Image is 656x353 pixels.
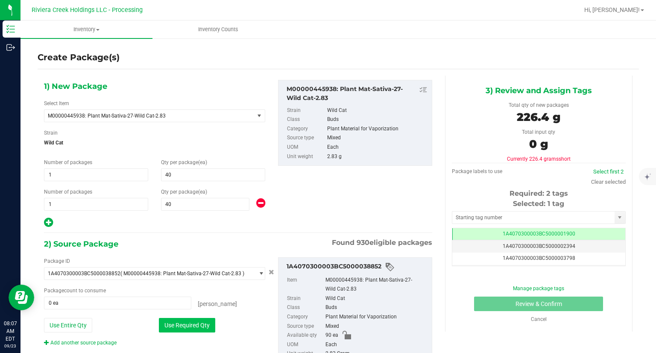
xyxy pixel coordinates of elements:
[48,271,120,277] span: 1A4070300003BC5000038852
[32,6,143,14] span: Riviera Creek Holdings LLC - Processing
[486,84,592,97] span: 3) Review and Assign Tags
[287,152,325,162] label: Unit weight
[522,129,555,135] span: Total input qty
[531,316,547,322] a: Cancel
[503,255,575,261] span: 1A4070300003BC5000003798
[9,285,34,310] iframe: Resource center
[44,129,58,137] label: Strain
[584,6,640,13] span: Hi, [PERSON_NAME]!
[44,258,70,264] span: Package ID
[4,343,17,349] p: 09/23
[327,106,428,115] div: Wild Cat
[44,340,117,346] a: Add another source package
[332,238,432,248] span: Found eligible packages
[287,322,324,331] label: Source type
[474,297,603,311] button: Review & Confirm
[503,243,575,249] span: 1A4070300003BC5000002394
[325,303,428,312] div: Buds
[507,156,571,162] span: Currently 226.4 grams
[44,136,265,149] span: Wild Cat
[64,288,77,294] span: count
[517,110,560,124] span: 226.4 g
[198,300,237,307] span: [PERSON_NAME]
[452,212,615,224] input: Starting tag number
[44,221,53,227] span: Add new output
[287,294,324,303] label: Strain
[513,285,564,291] a: Manage package tags
[44,80,107,93] span: 1) New Package
[256,198,265,209] span: Remove output
[287,331,324,340] label: Available qty
[325,276,428,294] div: M00000445938: Plant Mat-Sativa-27-Wild Cat-2.83
[287,262,428,272] div: 1A4070300003BC5000038852
[20,26,152,33] span: Inventory
[38,51,120,64] h4: Create Package(s)
[513,200,564,208] span: Selected: 1 tag
[327,133,428,143] div: Mixed
[198,159,207,165] span: (ea)
[187,26,250,33] span: Inventory Counts
[161,169,265,181] input: 40
[152,21,284,38] a: Inventory Counts
[287,276,324,294] label: Item
[452,168,502,174] span: Package labels to use
[287,124,325,134] label: Category
[510,189,568,197] span: Required: 2 tags
[325,331,338,340] span: 90 ea
[44,189,92,195] span: Number of packages
[254,110,264,122] span: select
[325,340,428,350] div: Each
[20,21,152,38] a: Inventory
[503,231,575,237] span: 1A4070300003BC5000001900
[327,115,428,124] div: Buds
[591,179,626,185] a: Clear selected
[44,169,148,181] input: 1
[6,25,15,33] inline-svg: Inventory
[44,238,118,250] span: 2) Source Package
[325,312,428,322] div: Plant Material for Vaporization
[357,238,369,247] span: 930
[44,288,106,294] span: Package to consume
[266,266,277,279] button: Cancel button
[159,318,215,332] button: Use Required Qty
[593,168,624,175] a: Select first 2
[6,43,15,52] inline-svg: Outbound
[287,312,324,322] label: Category
[615,212,625,224] span: select
[44,198,148,210] input: 1
[161,198,249,210] input: 40
[327,143,428,152] div: Each
[254,268,264,279] span: select
[4,320,17,343] p: 08:07 AM EDT
[287,143,325,152] label: UOM
[44,159,92,165] span: Number of packages
[287,133,325,143] label: Source type
[44,297,191,309] input: 0 ea
[161,189,207,195] span: Qty per package
[198,189,207,195] span: (ea)
[48,113,243,119] span: M00000445938: Plant Mat-Sativa-27-Wild Cat-2.83
[120,271,244,277] span: ( M00000445938: Plant Mat-Sativa-27-Wild Cat-2.83 )
[287,85,428,103] div: M00000445938: Plant Mat-Sativa-27-Wild Cat-2.83
[327,152,428,162] div: 2.83 g
[287,106,325,115] label: Strain
[529,137,548,151] span: 0 g
[161,159,207,165] span: Qty per package
[44,318,92,332] button: Use Entire Qty
[287,340,324,350] label: UOM
[559,156,571,162] span: short
[287,303,324,312] label: Class
[327,124,428,134] div: Plant Material for Vaporization
[509,102,569,108] span: Total qty of new packages
[44,100,69,107] label: Select Item
[287,115,325,124] label: Class
[325,294,428,303] div: Wild Cat
[325,322,428,331] div: Mixed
